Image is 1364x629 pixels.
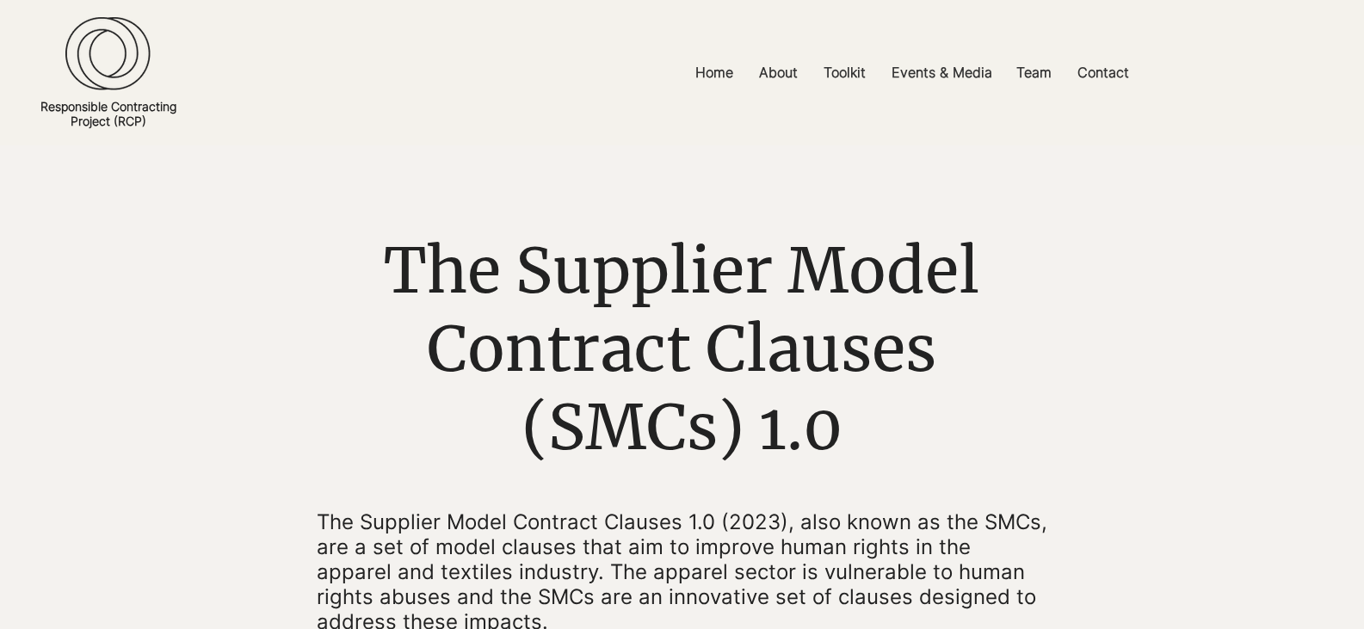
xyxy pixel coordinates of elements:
[746,53,811,92] a: About
[1008,53,1060,92] p: Team
[682,53,746,92] a: Home
[1003,53,1065,92] a: Team
[384,231,979,466] span: The Supplier Model Contract Clauses (SMCs) 1.0
[815,53,874,92] p: Toolkit
[1065,53,1142,92] a: Contact
[475,53,1349,92] nav: Site
[750,53,806,92] p: About
[811,53,879,92] a: Toolkit
[40,99,176,128] a: Responsible ContractingProject (RCP)
[1069,53,1138,92] p: Contact
[883,53,1001,92] p: Events & Media
[879,53,1003,92] a: Events & Media
[687,53,742,92] p: Home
